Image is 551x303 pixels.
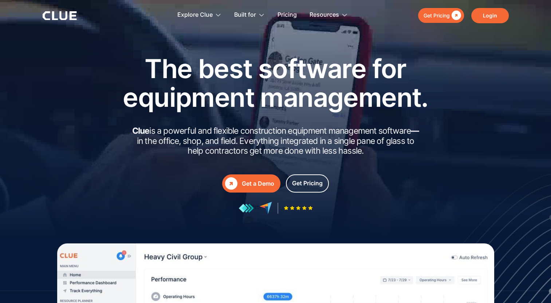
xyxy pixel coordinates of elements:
[284,206,313,210] img: Five-star rating icon
[515,268,551,303] iframe: Chat Widget
[286,174,329,193] a: Get Pricing
[234,4,256,27] div: Built for
[177,4,221,27] div: Explore Clue
[130,126,421,156] h2: is a powerful and flexible construction equipment management software in the office, shop, and fi...
[259,202,272,214] img: reviews at capterra
[450,11,461,20] div: 
[222,174,280,193] a: Get a Demo
[292,179,323,188] div: Get Pricing
[310,4,339,27] div: Resources
[411,126,419,136] strong: —
[424,11,450,20] div: Get Pricing
[177,4,213,27] div: Explore Clue
[132,126,150,136] strong: Clue
[310,4,348,27] div: Resources
[242,179,274,188] div: Get a Demo
[239,203,254,213] img: reviews at getapp
[418,8,464,23] a: Get Pricing
[112,54,440,112] h1: The best software for equipment management.
[278,4,297,27] a: Pricing
[234,4,265,27] div: Built for
[471,8,509,23] a: Login
[225,177,237,190] div: 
